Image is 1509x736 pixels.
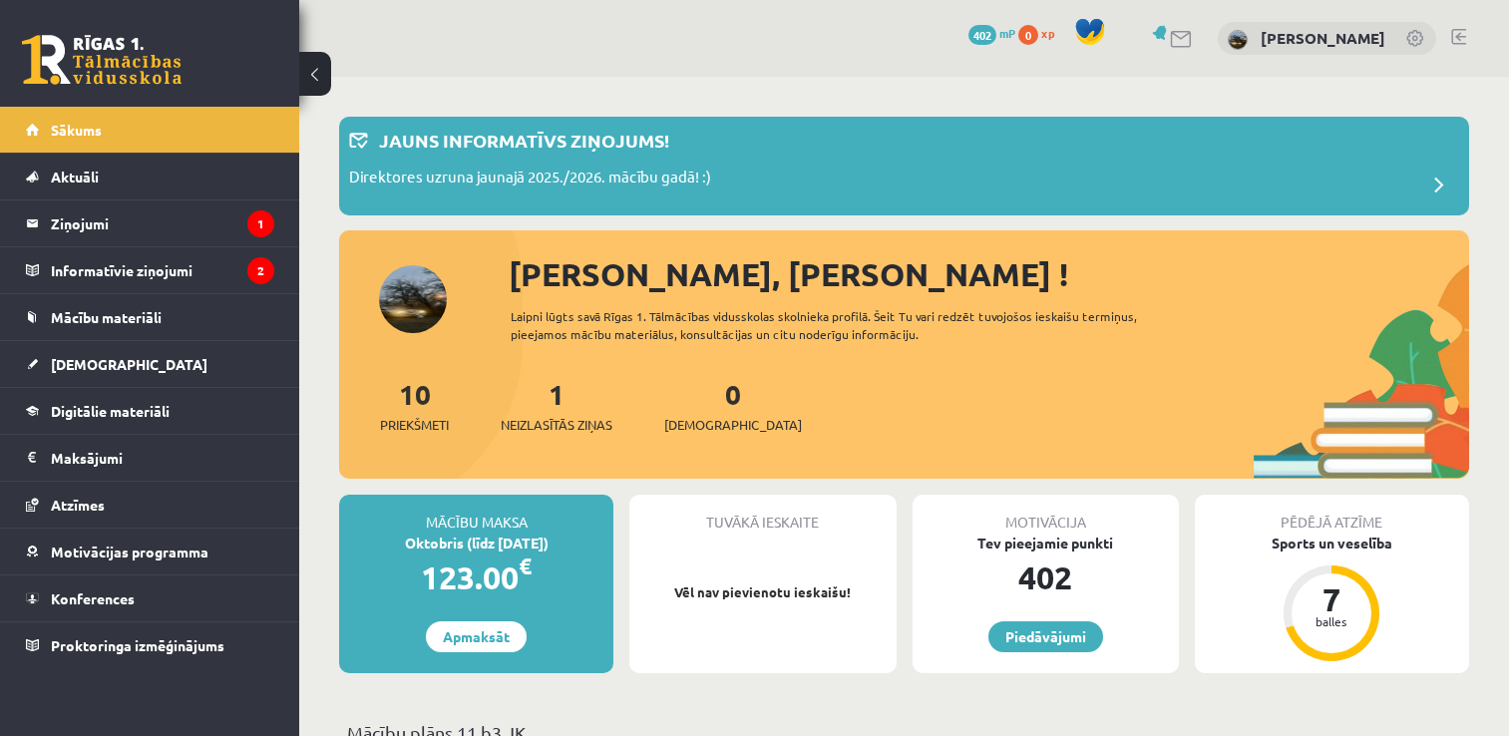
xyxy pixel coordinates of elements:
span: mP [999,25,1015,41]
a: Motivācijas programma [26,529,274,574]
legend: Ziņojumi [51,200,274,246]
a: 1Neizlasītās ziņas [501,376,612,435]
a: Informatīvie ziņojumi2 [26,247,274,293]
a: Jauns informatīvs ziņojums! Direktores uzruna jaunajā 2025./2026. mācību gadā! :) [349,127,1459,205]
div: balles [1302,615,1361,627]
div: [PERSON_NAME], [PERSON_NAME] ! [509,250,1469,298]
a: Mācību materiāli [26,294,274,340]
div: Laipni lūgts savā Rīgas 1. Tālmācības vidusskolas skolnieka profilā. Šeit Tu vari redzēt tuvojošo... [511,307,1189,343]
div: 123.00 [339,553,613,601]
div: 7 [1302,583,1361,615]
span: [DEMOGRAPHIC_DATA] [51,355,207,373]
legend: Informatīvie ziņojumi [51,247,274,293]
span: Digitālie materiāli [51,402,170,420]
span: Aktuāli [51,168,99,185]
a: Atzīmes [26,482,274,528]
span: Proktoringa izmēģinājums [51,636,224,654]
div: Sports un veselība [1195,533,1469,553]
p: Direktores uzruna jaunajā 2025./2026. mācību gadā! :) [349,166,711,193]
p: Jauns informatīvs ziņojums! [379,127,669,154]
a: Rīgas 1. Tālmācības vidusskola [22,35,182,85]
a: 0 xp [1018,25,1064,41]
a: Maksājumi [26,435,274,481]
a: Sports un veselība 7 balles [1195,533,1469,664]
a: Piedāvājumi [988,621,1103,652]
legend: Maksājumi [51,435,274,481]
a: 0[DEMOGRAPHIC_DATA] [664,376,802,435]
a: [DEMOGRAPHIC_DATA] [26,341,274,387]
a: 10Priekšmeti [380,376,449,435]
span: [DEMOGRAPHIC_DATA] [664,415,802,435]
span: Atzīmes [51,496,105,514]
img: Gustavs Siliņš [1228,30,1248,50]
span: xp [1041,25,1054,41]
div: Tev pieejamie punkti [913,533,1179,553]
div: Tuvākā ieskaite [629,495,896,533]
a: Sākums [26,107,274,153]
i: 1 [247,210,274,237]
a: Konferences [26,575,274,621]
span: 402 [968,25,996,45]
div: Mācību maksa [339,495,613,533]
p: Vēl nav pievienotu ieskaišu! [639,582,886,602]
span: € [519,552,532,580]
a: Aktuāli [26,154,274,199]
a: Proktoringa izmēģinājums [26,622,274,668]
i: 2 [247,257,274,284]
div: Motivācija [913,495,1179,533]
a: [PERSON_NAME] [1261,28,1385,48]
a: 402 mP [968,25,1015,41]
span: Neizlasītās ziņas [501,415,612,435]
a: Digitālie materiāli [26,388,274,434]
div: Pēdējā atzīme [1195,495,1469,533]
div: Oktobris (līdz [DATE]) [339,533,613,553]
span: Konferences [51,589,135,607]
span: Sākums [51,121,102,139]
span: Priekšmeti [380,415,449,435]
span: 0 [1018,25,1038,45]
a: Ziņojumi1 [26,200,274,246]
span: Mācību materiāli [51,308,162,326]
a: Apmaksāt [426,621,527,652]
span: Motivācijas programma [51,543,208,560]
div: 402 [913,553,1179,601]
